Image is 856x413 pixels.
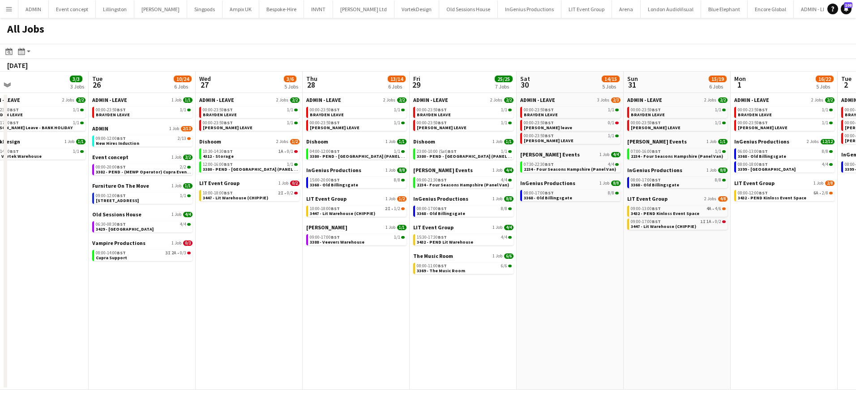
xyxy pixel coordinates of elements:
button: LIT Event Group [561,0,612,18]
button: Singpods [187,0,223,18]
button: Bespoke-Hire [259,0,304,18]
a: 108 [841,4,852,14]
div: [DATE] [7,61,28,70]
button: [PERSON_NAME] Ltd [333,0,394,18]
button: Event concept [49,0,96,18]
button: ADMIN [18,0,49,18]
button: Lillingston [96,0,134,18]
button: [PERSON_NAME] [134,0,187,18]
span: 108 [844,2,852,8]
button: London AudioVisual [641,0,701,18]
button: Ampix UK [223,0,259,18]
button: InGenius Productions [498,0,561,18]
button: Old Sessions House [439,0,498,18]
button: Blue Elephant [701,0,748,18]
button: INVNT [304,0,333,18]
button: Arena [612,0,641,18]
button: ADMIN - LEAVE [794,0,842,18]
button: Encore Global [748,0,794,18]
button: VortekDesign [394,0,439,18]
